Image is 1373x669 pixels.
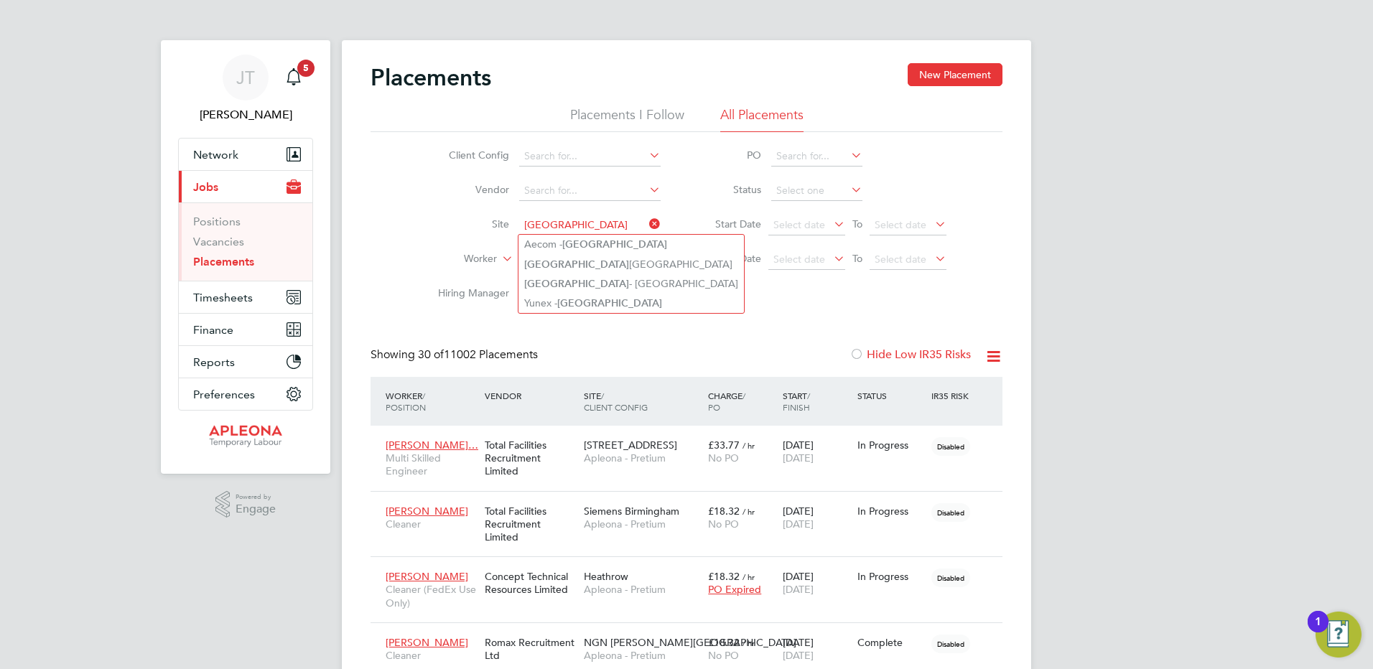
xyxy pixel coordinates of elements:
[779,563,854,603] div: [DATE]
[386,518,478,530] span: Cleaner
[382,383,481,420] div: Worker
[427,149,509,162] label: Client Config
[481,497,580,551] div: Total Facilities Recruitment Limited
[584,390,648,413] span: / Client Config
[386,452,478,477] span: Multi Skilled Engineer
[708,390,745,413] span: / PO
[386,570,468,583] span: [PERSON_NAME]
[518,274,744,294] li: - [GEOGRAPHIC_DATA]
[193,388,255,401] span: Preferences
[518,235,744,254] li: Aecom -
[427,183,509,196] label: Vendor
[209,425,282,448] img: apleona-logo-retina.png
[524,278,629,290] b: [GEOGRAPHIC_DATA]
[519,181,661,201] input: Search for...
[875,218,926,231] span: Select date
[857,505,925,518] div: In Progress
[386,439,478,452] span: [PERSON_NAME]…
[708,452,739,464] span: No PO
[236,503,276,515] span: Engage
[779,431,854,472] div: [DATE]
[773,253,825,266] span: Select date
[193,180,218,194] span: Jobs
[704,383,779,420] div: Charge
[382,562,1002,574] a: [PERSON_NAME]Cleaner (FedEx Use Only)Concept Technical Resources LimitedHeathrowApleona - Pretium...
[743,506,755,517] span: / hr
[562,238,667,251] b: [GEOGRAPHIC_DATA]
[279,55,308,100] a: 5
[584,439,677,452] span: [STREET_ADDRESS]
[178,106,313,123] span: Julie Tante
[743,637,755,648] span: / hr
[708,518,739,530] span: No PO
[297,60,315,77] span: 5
[382,431,1002,443] a: [PERSON_NAME]…Multi Skilled EngineerTotal Facilities Recruitment Limited[STREET_ADDRESS]Apleona -...
[386,583,478,609] span: Cleaner (FedEx Use Only)
[783,649,814,662] span: [DATE]
[179,314,312,345] button: Finance
[875,253,926,266] span: Select date
[193,355,235,369] span: Reports
[708,649,739,662] span: No PO
[857,636,925,649] div: Complete
[386,649,478,662] span: Cleaner
[783,518,814,530] span: [DATE]
[193,215,241,228] a: Positions
[178,425,313,448] a: Go to home page
[584,583,701,596] span: Apleona - Pretium
[708,636,740,649] span: £18.32
[414,252,497,266] label: Worker
[179,171,312,202] button: Jobs
[519,146,661,167] input: Search for...
[697,183,761,196] label: Status
[524,258,629,271] b: [GEOGRAPHIC_DATA]
[427,217,509,230] label: Site
[708,583,761,596] span: PO Expired
[427,286,509,299] label: Hiring Manager
[584,636,796,649] span: NGN [PERSON_NAME][GEOGRAPHIC_DATA]
[584,570,628,583] span: Heathrow
[161,40,330,474] nav: Main navigation
[584,649,701,662] span: Apleona - Pretium
[179,139,312,170] button: Network
[193,235,244,248] a: Vacancies
[908,63,1002,86] button: New Placement
[779,629,854,669] div: [DATE]
[1315,622,1321,640] div: 1
[382,497,1002,509] a: [PERSON_NAME]CleanerTotal Facilities Recruitment LimitedSiemens BirminghamApleona - Pretium£18.32...
[418,347,444,362] span: 30 of
[1316,612,1362,658] button: Open Resource Center, 1 new notification
[179,202,312,281] div: Jobs
[518,294,744,313] li: Yunex -
[931,569,970,587] span: Disabled
[215,491,276,518] a: Powered byEngage
[584,505,679,518] span: Siemens Birmingham
[931,437,970,456] span: Disabled
[708,505,740,518] span: £18.32
[519,215,661,235] input: Search for...
[481,383,580,408] div: Vendor
[584,452,701,464] span: Apleona - Pretium
[236,491,276,503] span: Powered by
[371,347,541,362] div: Showing
[779,497,854,538] div: [DATE]
[848,249,867,268] span: To
[783,583,814,596] span: [DATE]
[783,390,810,413] span: / Finish
[854,383,928,408] div: Status
[779,383,854,420] div: Start
[481,629,580,669] div: Romax Recruitment Ltd
[386,505,468,518] span: [PERSON_NAME]
[931,503,970,522] span: Disabled
[708,570,740,583] span: £18.32
[570,106,684,132] li: Placements I Follow
[179,281,312,313] button: Timesheets
[178,55,313,123] a: JT[PERSON_NAME]
[580,383,704,420] div: Site
[557,297,662,309] b: [GEOGRAPHIC_DATA]
[584,518,701,530] span: Apleona - Pretium
[720,106,804,132] li: All Placements
[418,347,538,362] span: 11002 Placements
[236,68,255,87] span: JT
[179,378,312,410] button: Preferences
